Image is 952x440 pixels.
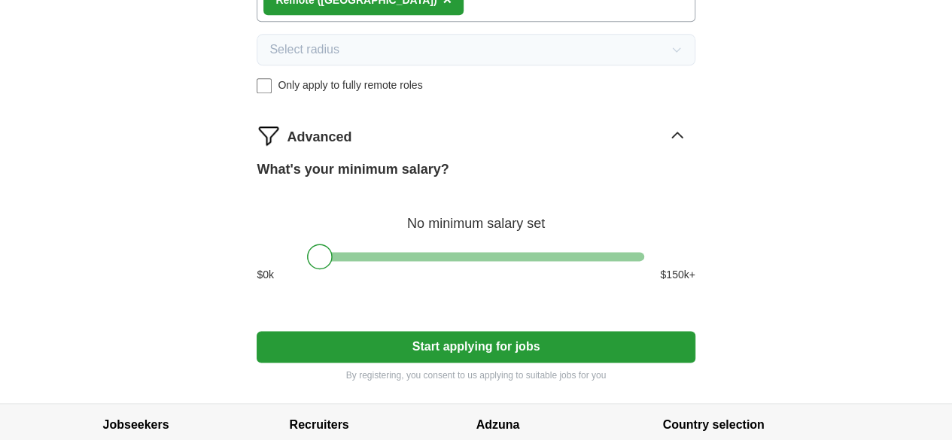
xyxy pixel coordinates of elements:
input: Only apply to fully remote roles [257,78,272,93]
span: $ 0 k [257,267,274,283]
span: $ 150 k+ [660,267,695,283]
button: Select radius [257,34,695,65]
span: Only apply to fully remote roles [278,77,422,93]
button: Start applying for jobs [257,331,695,363]
p: By registering, you consent to us applying to suitable jobs for you [257,369,695,382]
div: No minimum salary set [257,198,695,234]
span: Select radius [269,41,339,59]
span: Advanced [287,127,351,147]
img: filter [257,123,281,147]
label: What's your minimum salary? [257,159,449,180]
